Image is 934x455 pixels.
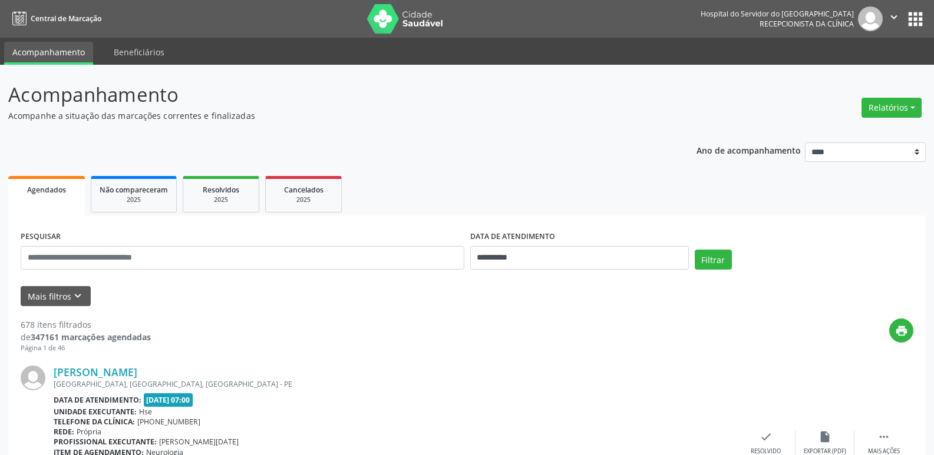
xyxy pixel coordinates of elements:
span: Não compareceram [100,185,168,195]
div: Página 1 de 46 [21,343,151,353]
div: [GEOGRAPHIC_DATA], [GEOGRAPHIC_DATA], [GEOGRAPHIC_DATA] - PE [54,379,737,389]
span: [DATE] 07:00 [144,393,193,407]
span: Própria [77,427,101,437]
label: PESQUISAR [21,228,61,246]
i:  [877,430,890,443]
button:  [883,6,905,31]
b: Data de atendimento: [54,395,141,405]
button: Relatórios [862,98,922,118]
div: 2025 [100,195,168,204]
button: print [889,318,913,343]
a: Beneficiários [105,42,173,62]
span: Agendados [27,185,66,195]
strong: 347161 marcações agendadas [31,331,151,343]
b: Telefone da clínica: [54,417,135,427]
div: 2025 [192,195,250,204]
b: Profissional executante: [54,437,157,447]
a: Central de Marcação [8,9,101,28]
div: 2025 [274,195,333,204]
label: DATA DE ATENDIMENTO [470,228,555,246]
a: [PERSON_NAME] [54,366,137,378]
button: Mais filtroskeyboard_arrow_down [21,286,91,307]
b: Rede: [54,427,74,437]
img: img [21,366,45,390]
span: Central de Marcação [31,14,101,24]
b: Unidade executante: [54,407,137,417]
p: Acompanhamento [8,80,651,109]
span: Cancelados [284,185,324,195]
i: insert_drive_file [819,430,831,443]
i: print [895,324,908,337]
span: Hse [139,407,152,417]
div: 678 itens filtrados [21,318,151,331]
i: check [760,430,773,443]
p: Ano de acompanhamento [697,142,801,157]
p: Acompanhe a situação das marcações correntes e finalizadas [8,109,651,122]
img: img [858,6,883,31]
span: Recepcionista da clínica [760,19,854,29]
div: Hospital do Servidor do [GEOGRAPHIC_DATA] [701,9,854,19]
button: apps [905,9,926,29]
button: Filtrar [695,250,732,270]
a: Acompanhamento [4,42,93,65]
i: keyboard_arrow_down [71,290,84,303]
span: [PHONE_NUMBER] [137,417,200,427]
i:  [887,11,900,24]
span: [PERSON_NAME][DATE] [159,437,239,447]
div: de [21,331,151,343]
span: Resolvidos [203,185,239,195]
